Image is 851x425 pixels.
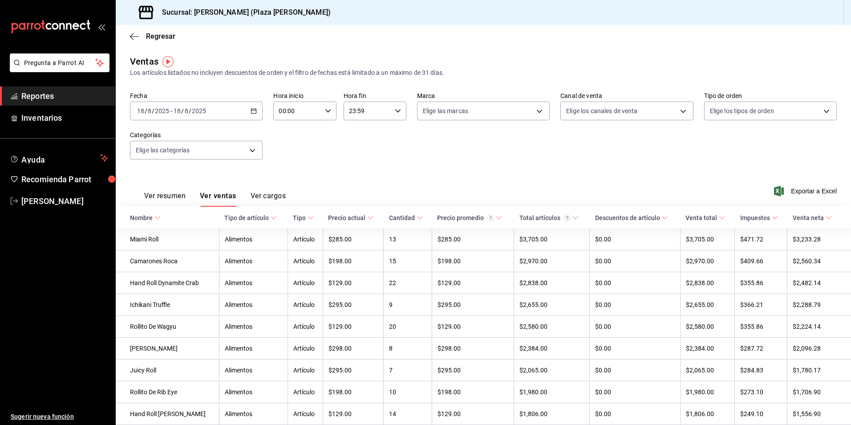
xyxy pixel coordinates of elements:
input: ---- [154,107,170,114]
span: Elige los tipos de orden [710,106,774,115]
div: Tipo de artículo [224,214,269,221]
span: Cantidad [389,214,423,221]
td: $1,980.00 [680,381,734,403]
span: / [181,107,184,114]
td: $129.00 [432,316,514,338]
span: Venta neta [793,214,832,221]
td: 15 [384,250,432,272]
span: Elige las marcas [423,106,468,115]
div: Venta neta [793,214,824,221]
td: $3,705.00 [680,229,734,250]
td: $471.72 [735,229,787,250]
td: Alimentos [219,360,288,381]
td: $355.86 [735,272,787,294]
button: open_drawer_menu [98,23,105,30]
td: $198.00 [323,381,384,403]
label: Hora fin [344,93,406,99]
svg: El total artículos considera cambios de precios en los artículos así como costos adicionales por ... [564,215,571,221]
td: Hand Roll Dynamite Crab [116,272,219,294]
td: $2,065.00 [514,360,590,381]
td: Juicy Roll [116,360,219,381]
td: Artículo [288,381,323,403]
span: Elige las categorías [136,146,190,155]
div: Tipo [293,214,306,221]
td: Artículo [288,294,323,316]
div: Descuentos de artículo [595,214,660,221]
img: Tooltip marker [162,56,174,67]
span: Recomienda Parrot [21,173,108,185]
td: $3,233.28 [787,229,851,250]
td: Artículo [288,272,323,294]
td: $2,482.14 [787,272,851,294]
label: Hora inicio [273,93,336,99]
div: navigation tabs [144,192,286,207]
td: $285.00 [432,229,514,250]
td: $2,384.00 [514,338,590,360]
div: Precio promedio [437,214,494,221]
td: $129.00 [323,316,384,338]
a: Pregunta a Parrot AI [6,65,109,74]
td: $409.66 [735,250,787,272]
td: Artículo [288,403,323,425]
td: 20 [384,316,432,338]
td: $129.00 [432,272,514,294]
td: $295.00 [432,360,514,381]
input: -- [173,107,181,114]
td: $0.00 [590,272,681,294]
td: 22 [384,272,432,294]
td: 10 [384,381,432,403]
button: Ver cargos [251,192,286,207]
td: $129.00 [323,403,384,425]
td: $0.00 [590,403,681,425]
td: $2,580.00 [680,316,734,338]
label: Tipo de orden [704,93,837,99]
button: Ver resumen [144,192,186,207]
span: / [145,107,147,114]
td: Alimentos [219,403,288,425]
td: $298.00 [432,338,514,360]
td: $1,780.17 [787,360,851,381]
td: $0.00 [590,316,681,338]
td: Alimentos [219,381,288,403]
td: $284.83 [735,360,787,381]
td: $2,970.00 [514,250,590,272]
span: Precio actual [328,214,373,221]
td: Camarones Roca [116,250,219,272]
td: Alimentos [219,250,288,272]
td: $249.10 [735,403,787,425]
td: $0.00 [590,250,681,272]
td: Artículo [288,316,323,338]
td: Artículo [288,229,323,250]
td: $0.00 [590,360,681,381]
td: $1,806.00 [514,403,590,425]
span: Impuestos [740,214,778,221]
span: Descuentos de artículo [595,214,668,221]
td: 9 [384,294,432,316]
span: Total artículos [519,214,579,221]
td: Alimentos [219,316,288,338]
td: $298.00 [323,338,384,360]
span: Inventarios [21,112,108,124]
td: Ichikani Truffle [116,294,219,316]
td: $287.72 [735,338,787,360]
div: Nombre [130,214,153,221]
td: $1,706.90 [787,381,851,403]
td: [PERSON_NAME] [116,338,219,360]
td: $2,655.00 [514,294,590,316]
div: Los artículos listados no incluyen descuentos de orden y el filtro de fechas está limitado a un m... [130,68,837,78]
span: Regresar [146,32,175,41]
td: $295.00 [432,294,514,316]
td: 8 [384,338,432,360]
span: Tipo [293,214,314,221]
td: $2,655.00 [680,294,734,316]
span: Reportes [21,90,108,102]
td: $1,556.90 [787,403,851,425]
td: $295.00 [323,294,384,316]
span: / [152,107,154,114]
div: Total artículos [519,214,571,221]
td: $0.00 [590,338,681,360]
span: Sugerir nueva función [11,412,108,421]
td: $295.00 [323,360,384,381]
span: [PERSON_NAME] [21,195,108,207]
